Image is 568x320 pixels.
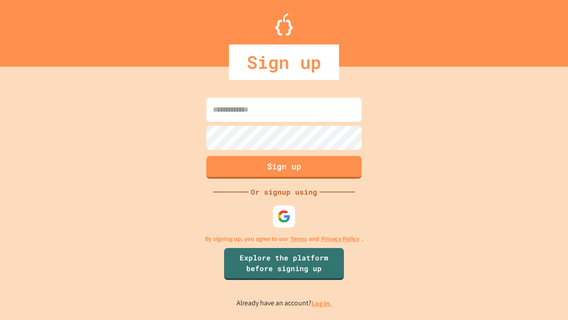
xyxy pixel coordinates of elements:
[248,187,319,197] div: Or signup using
[205,234,363,244] p: By signing up, you agree to our and .
[321,234,359,244] a: Privacy Policy
[229,44,339,80] div: Sign up
[224,248,344,280] a: Explore the platform before signing up
[312,299,332,308] a: Log in.
[290,234,307,244] a: Terms
[237,298,332,309] p: Already have an account?
[277,210,291,223] img: google-icon.svg
[275,13,293,36] img: Logo.svg
[206,156,362,179] button: Sign up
